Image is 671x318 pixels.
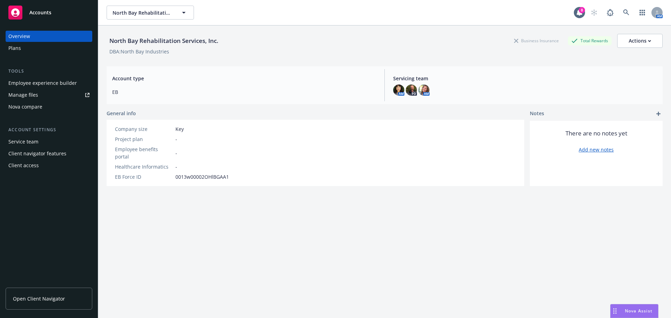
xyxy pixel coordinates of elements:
a: Client navigator features [6,148,92,159]
span: There are no notes yet [565,129,627,138]
div: Employee experience builder [8,77,77,89]
a: Nova compare [6,101,92,112]
div: 8 [579,7,585,13]
a: Plans [6,43,92,54]
span: Accounts [29,10,51,15]
div: Healthcare Informatics [115,163,173,170]
div: Actions [629,34,651,47]
div: Employee benefits portal [115,146,173,160]
button: Actions [617,34,663,48]
a: Overview [6,31,92,42]
a: add [654,110,663,118]
a: Manage files [6,89,92,101]
button: North Bay Rehabilitation Services, Inc. [107,6,194,20]
img: photo [406,84,417,96]
span: - [175,163,177,170]
span: - [175,135,177,143]
a: Switch app [635,6,649,20]
div: North Bay Rehabilitation Services, Inc. [107,36,221,45]
img: photo [418,84,430,96]
a: Add new notes [579,146,614,153]
a: Service team [6,136,92,147]
div: Overview [8,31,30,42]
div: Service team [8,136,38,147]
a: Search [619,6,633,20]
span: 0013w00002OHlBGAA1 [175,173,229,180]
div: Nova compare [8,101,42,112]
span: Account type [112,75,376,82]
a: Start snowing [587,6,601,20]
button: Nova Assist [610,304,658,318]
div: Client access [8,160,39,171]
span: Key [175,125,184,133]
div: Drag to move [611,304,619,318]
a: Report a Bug [603,6,617,20]
div: DBA: North Bay Industries [109,48,169,55]
span: EB [112,88,376,96]
span: - [175,149,177,157]
div: Account settings [6,126,92,133]
div: Project plan [115,135,173,143]
div: Total Rewards [568,36,612,45]
span: Notes [530,110,544,118]
div: Tools [6,68,92,75]
div: EB Force ID [115,173,173,180]
span: North Bay Rehabilitation Services, Inc. [113,9,173,16]
span: Nova Assist [625,308,652,314]
span: Open Client Navigator [13,295,65,302]
div: Company size [115,125,173,133]
div: Manage files [8,89,38,101]
img: photo [393,84,404,96]
div: Plans [8,43,21,54]
span: Servicing team [393,75,657,82]
a: Client access [6,160,92,171]
div: Client navigator features [8,148,66,159]
a: Employee experience builder [6,77,92,89]
div: Business Insurance [511,36,562,45]
span: General info [107,110,136,117]
a: Accounts [6,3,92,22]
